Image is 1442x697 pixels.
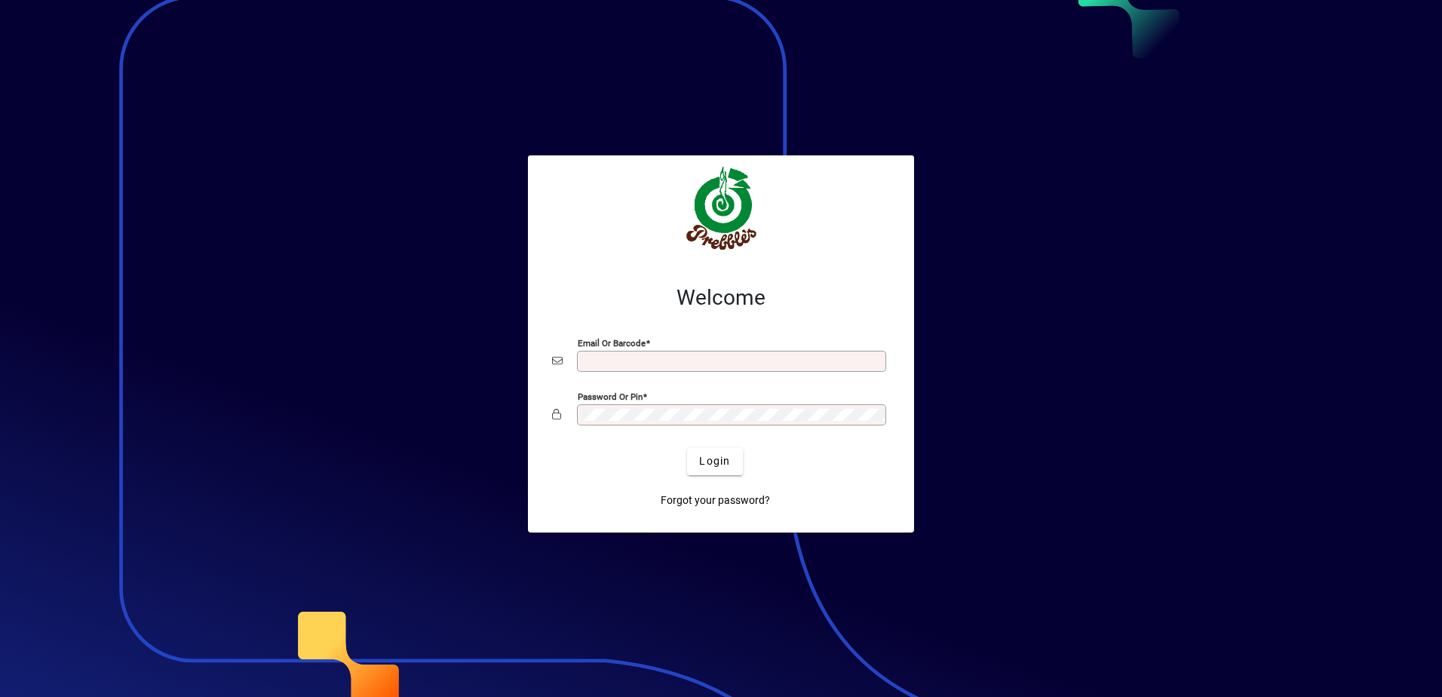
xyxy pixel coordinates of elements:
span: Login [699,453,730,469]
mat-label: Email or Barcode [578,337,646,348]
span: Forgot your password? [661,493,770,508]
h2: Welcome [552,285,890,311]
mat-label: Password or Pin [578,391,643,401]
a: Forgot your password? [655,487,776,514]
button: Login [687,448,742,475]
